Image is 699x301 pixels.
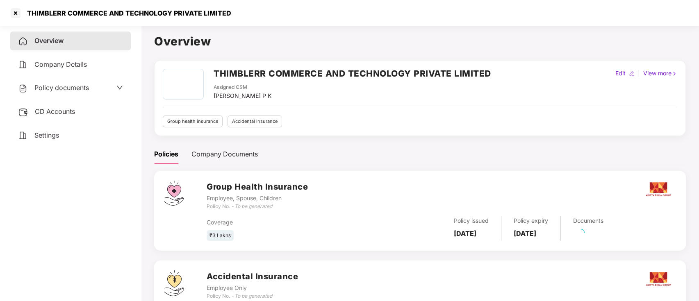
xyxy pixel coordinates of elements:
h3: Group Health Insurance [207,181,308,193]
h1: Overview [154,32,686,50]
img: editIcon [629,71,635,77]
i: To be generated [235,293,272,299]
h3: Accidental Insurance [207,270,298,283]
h2: THIMBLERR COMMERCE AND TECHNOLOGY PRIVATE LIMITED [214,67,491,80]
span: Policy documents [34,84,89,92]
div: Policy No. - [207,292,298,300]
img: rightIcon [672,71,677,77]
div: | [636,69,642,78]
img: aditya.png [644,175,673,204]
b: [DATE] [454,229,476,238]
span: Company Details [34,60,87,68]
div: [PERSON_NAME] P K [214,91,271,100]
img: svg+xml;base64,PHN2ZyB4bWxucz0iaHR0cDovL3d3dy53My5vcmcvMjAwMC9zdmciIHdpZHRoPSIyNCIgaGVpZ2h0PSIyNC... [18,84,28,93]
div: THIMBLERR COMMERCE AND TECHNOLOGY PRIVATE LIMITED [22,9,231,17]
i: To be generated [235,203,272,209]
div: Policies [154,149,178,159]
div: Company Documents [191,149,258,159]
img: svg+xml;base64,PHN2ZyB3aWR0aD0iMjUiIGhlaWdodD0iMjQiIHZpZXdCb3g9IjAgMCAyNSAyNCIgZmlsbD0ibm9uZSIgeG... [18,107,28,117]
img: svg+xml;base64,PHN2ZyB4bWxucz0iaHR0cDovL3d3dy53My5vcmcvMjAwMC9zdmciIHdpZHRoPSI0Ny43MTQiIGhlaWdodD... [164,181,184,206]
div: Assigned CSM [214,84,271,91]
div: Policy No. - [207,203,308,210]
span: CD Accounts [35,107,75,115]
span: loading [577,229,585,236]
img: svg+xml;base64,PHN2ZyB4bWxucz0iaHR0cDovL3d3dy53My5vcmcvMjAwMC9zdmciIHdpZHRoPSI0OS4zMjEiIGhlaWdodD... [164,270,184,296]
span: Settings [34,131,59,139]
img: svg+xml;base64,PHN2ZyB4bWxucz0iaHR0cDovL3d3dy53My5vcmcvMjAwMC9zdmciIHdpZHRoPSIyNCIgaGVpZ2h0PSIyNC... [18,36,28,46]
div: Coverage [207,218,363,227]
img: aditya.png [644,265,673,293]
div: Employee, Spouse, Children [207,194,308,203]
div: Policy issued [454,216,489,225]
div: Documents [573,216,603,225]
div: Edit [614,69,627,78]
img: svg+xml;base64,PHN2ZyB4bWxucz0iaHR0cDovL3d3dy53My5vcmcvMjAwMC9zdmciIHdpZHRoPSIyNCIgaGVpZ2h0PSIyNC... [18,131,28,140]
div: View more [642,69,679,78]
span: Overview [34,36,64,45]
b: [DATE] [514,229,536,238]
div: ₹3 Lakhs [207,230,234,241]
div: Accidental insurance [228,115,282,127]
div: Policy expiry [514,216,548,225]
span: down [116,84,123,91]
img: svg+xml;base64,PHN2ZyB4bWxucz0iaHR0cDovL3d3dy53My5vcmcvMjAwMC9zdmciIHdpZHRoPSIyNCIgaGVpZ2h0PSIyNC... [18,60,28,70]
div: Group health insurance [163,115,223,127]
div: Employee Only [207,283,298,292]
